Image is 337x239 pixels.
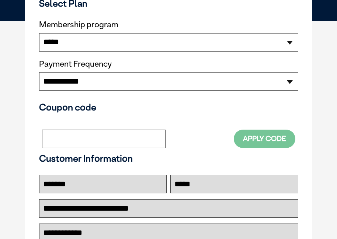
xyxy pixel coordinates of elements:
[39,153,298,164] h3: Customer Information
[234,130,295,148] button: Apply Code
[39,102,298,113] h3: Coupon code
[39,59,112,69] label: Payment Frequency
[39,20,298,29] label: Membership program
